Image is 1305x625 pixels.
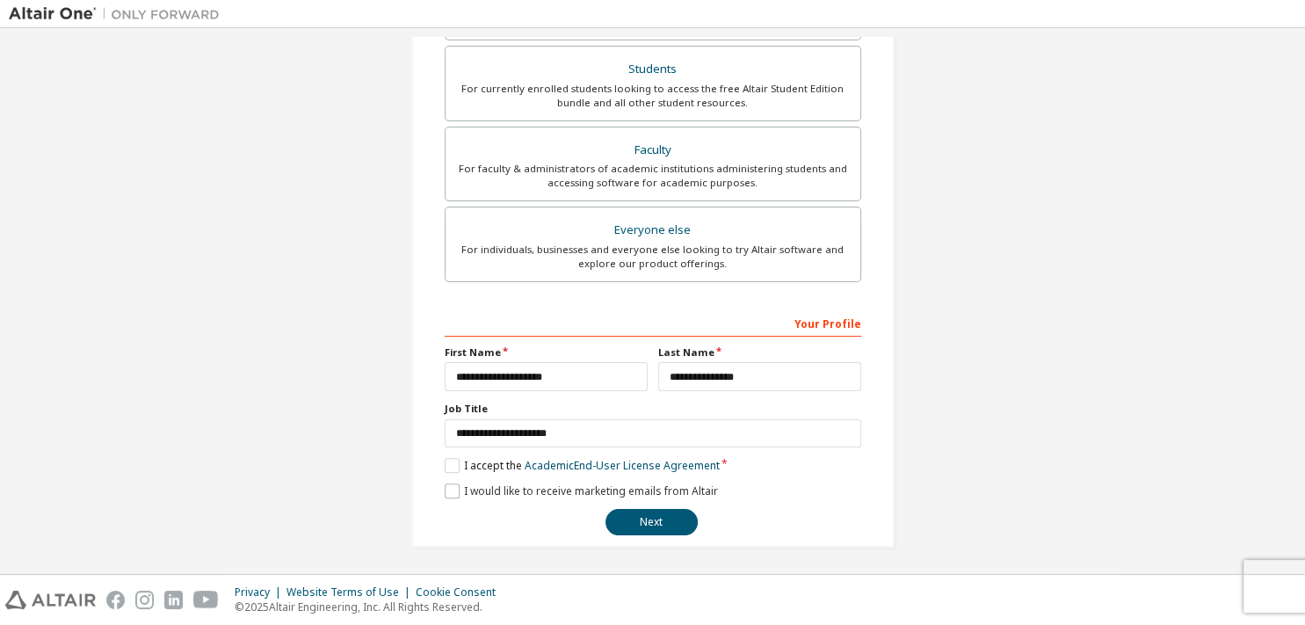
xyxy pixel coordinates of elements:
div: Website Terms of Use [286,585,416,600]
img: instagram.svg [135,591,154,609]
div: For individuals, businesses and everyone else looking to try Altair software and explore our prod... [456,243,850,271]
label: I accept the [445,458,720,473]
label: First Name [445,345,648,360]
div: Faculty [456,138,850,163]
button: Next [605,509,698,535]
p: © 2025 Altair Engineering, Inc. All Rights Reserved. [235,600,506,614]
div: Your Profile [445,309,861,337]
img: altair_logo.svg [5,591,96,609]
label: Job Title [445,402,861,416]
div: Students [456,57,850,82]
div: Cookie Consent [416,585,506,600]
div: For faculty & administrators of academic institutions administering students and accessing softwa... [456,162,850,190]
label: I would like to receive marketing emails from Altair [445,483,718,498]
img: youtube.svg [193,591,219,609]
div: For currently enrolled students looking to access the free Altair Student Edition bundle and all ... [456,82,850,110]
a: Academic End-User License Agreement [525,458,720,473]
img: linkedin.svg [164,591,183,609]
img: facebook.svg [106,591,125,609]
label: Last Name [658,345,861,360]
img: Altair One [9,5,228,23]
div: Privacy [235,585,286,600]
div: Everyone else [456,218,850,243]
